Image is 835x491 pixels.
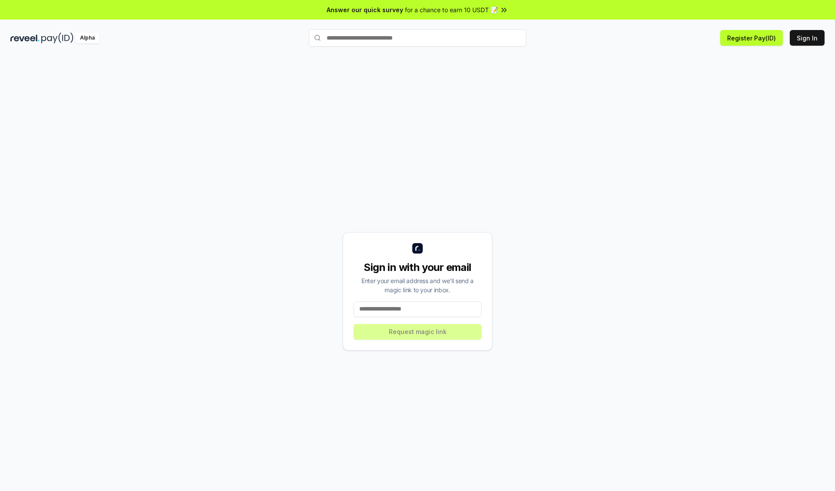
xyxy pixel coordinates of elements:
img: reveel_dark [10,33,40,43]
button: Register Pay(ID) [720,30,783,46]
span: Answer our quick survey [327,5,403,14]
span: for a chance to earn 10 USDT 📝 [405,5,498,14]
div: Sign in with your email [354,261,481,274]
img: logo_small [412,243,423,254]
div: Enter your email address and we’ll send a magic link to your inbox. [354,276,481,294]
div: Alpha [75,33,100,43]
button: Sign In [790,30,825,46]
img: pay_id [41,33,73,43]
